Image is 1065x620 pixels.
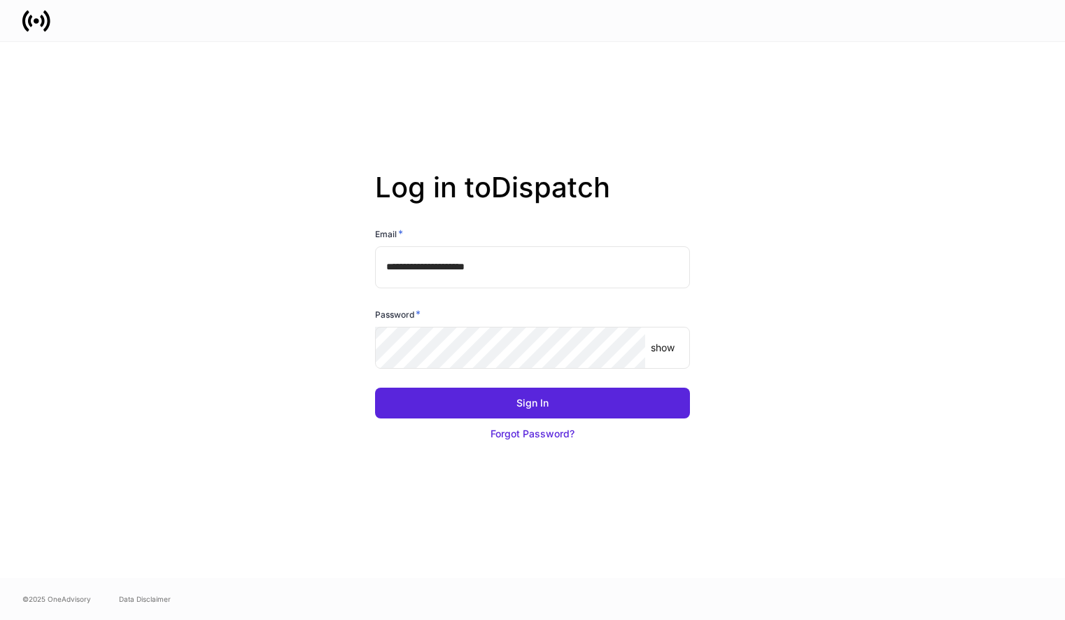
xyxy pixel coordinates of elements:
[516,396,549,410] div: Sign In
[119,593,171,605] a: Data Disclaimer
[375,388,690,418] button: Sign In
[651,341,675,355] p: show
[375,171,690,227] h2: Log in to Dispatch
[375,227,403,241] h6: Email
[22,593,91,605] span: © 2025 OneAdvisory
[375,307,421,321] h6: Password
[491,427,574,441] div: Forgot Password?
[375,418,690,449] button: Forgot Password?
